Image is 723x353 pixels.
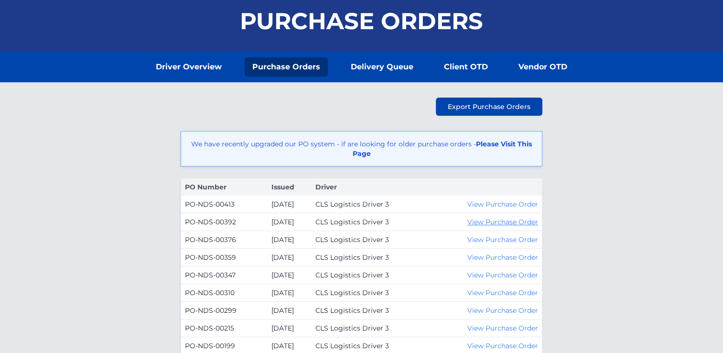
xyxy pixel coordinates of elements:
a: PO-NDS-00392 [185,218,236,226]
a: Purchase Orders [245,57,328,77]
a: PO-NDS-00376 [185,235,236,244]
a: View Purchase Order [467,306,538,315]
td: CLS Logistics Driver 3 [312,320,429,337]
td: [DATE] [268,320,312,337]
a: View Purchase Order [467,288,538,297]
a: PO-NDS-00310 [185,288,235,297]
th: PO Number [181,178,268,196]
td: CLS Logistics Driver 3 [312,284,429,302]
a: View Purchase Order [467,218,538,226]
a: PO-NDS-00347 [185,271,236,279]
a: Client OTD [436,57,496,77]
a: View Purchase Order [467,200,538,209]
th: Issued [268,178,312,196]
a: View Purchase Order [467,271,538,279]
td: CLS Logistics Driver 3 [312,302,429,320]
a: Driver Overview [148,57,229,77]
a: View Purchase Order [467,324,538,332]
a: View Purchase Order [467,235,538,244]
a: Export Purchase Orders [436,98,542,116]
a: PO-NDS-00413 [185,200,235,209]
td: CLS Logistics Driver 3 [312,266,429,284]
a: Delivery Queue [343,57,421,77]
a: PO-NDS-00199 [185,342,235,350]
td: CLS Logistics Driver 3 [312,249,429,266]
a: View Purchase Order [467,253,538,262]
td: CLS Logistics Driver 3 [312,231,429,249]
td: CLS Logistics Driver 3 [312,213,429,231]
a: Vendor OTD [511,57,575,77]
p: We have recently upgraded our PO system - if are looking for older purchase orders - [189,139,534,158]
td: [DATE] [268,284,312,302]
a: PO-NDS-00299 [185,306,237,315]
a: PO-NDS-00215 [185,324,234,332]
td: [DATE] [268,196,312,213]
td: CLS Logistics Driver 3 [312,196,429,213]
h1: Purchase Orders [240,10,483,33]
td: [DATE] [268,249,312,266]
a: PO-NDS-00359 [185,253,236,262]
td: [DATE] [268,213,312,231]
a: Please Visit This Page [353,140,532,158]
td: [DATE] [268,302,312,320]
a: View Purchase Order [467,342,538,350]
td: [DATE] [268,266,312,284]
th: Driver [312,178,429,196]
span: Export Purchase Orders [448,102,530,111]
td: [DATE] [268,231,312,249]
